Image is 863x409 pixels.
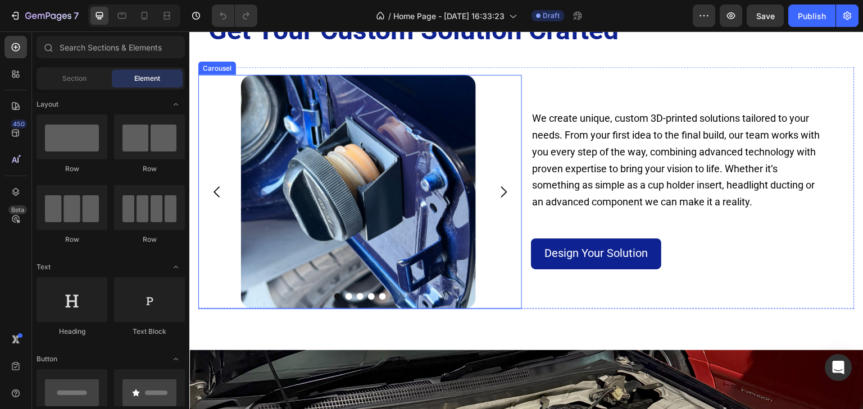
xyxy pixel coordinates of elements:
[189,31,863,409] iframe: Design area
[114,164,185,174] div: Row
[167,350,185,368] span: Toggle open
[37,262,51,272] span: Text
[62,73,87,84] span: Section
[355,215,458,228] span: Design Your Solution
[37,354,57,364] span: Button
[8,205,27,214] div: Beta
[114,327,185,337] div: Text Block
[825,354,852,381] div: Open Intercom Messenger
[756,11,775,21] span: Save
[37,327,107,337] div: Heading
[190,261,197,268] button: Dot
[11,120,27,128] div: 450
[37,235,107,245] div: Row
[342,207,472,238] button: <p><span style="font-size:20px;">Design Your Solution</span></p>
[134,73,160,84] span: Element
[543,11,560,21] span: Draft
[798,10,826,22] div: Publish
[388,10,391,22] span: /
[167,95,185,113] span: Toggle open
[37,164,107,174] div: Row
[74,9,79,22] p: 7
[4,4,84,27] button: 7
[179,261,185,268] button: Dot
[747,4,784,27] button: Save
[167,258,185,276] span: Toggle open
[156,261,163,268] button: Dot
[114,235,185,245] div: Row
[788,4,835,27] button: Publish
[393,10,505,22] span: Home Page - [DATE] 16:33:23
[37,36,185,58] input: Search Sections & Elements
[343,81,630,176] span: We create unique, custom 3D-printed solutions tailored to your needs. From your first idea to the...
[11,31,44,42] div: Carousel
[167,261,174,268] button: Dot
[297,144,331,177] button: Carousel Next Arrow
[212,4,257,27] div: Undo/Redo
[37,99,58,109] span: Layout
[145,261,152,268] button: Dot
